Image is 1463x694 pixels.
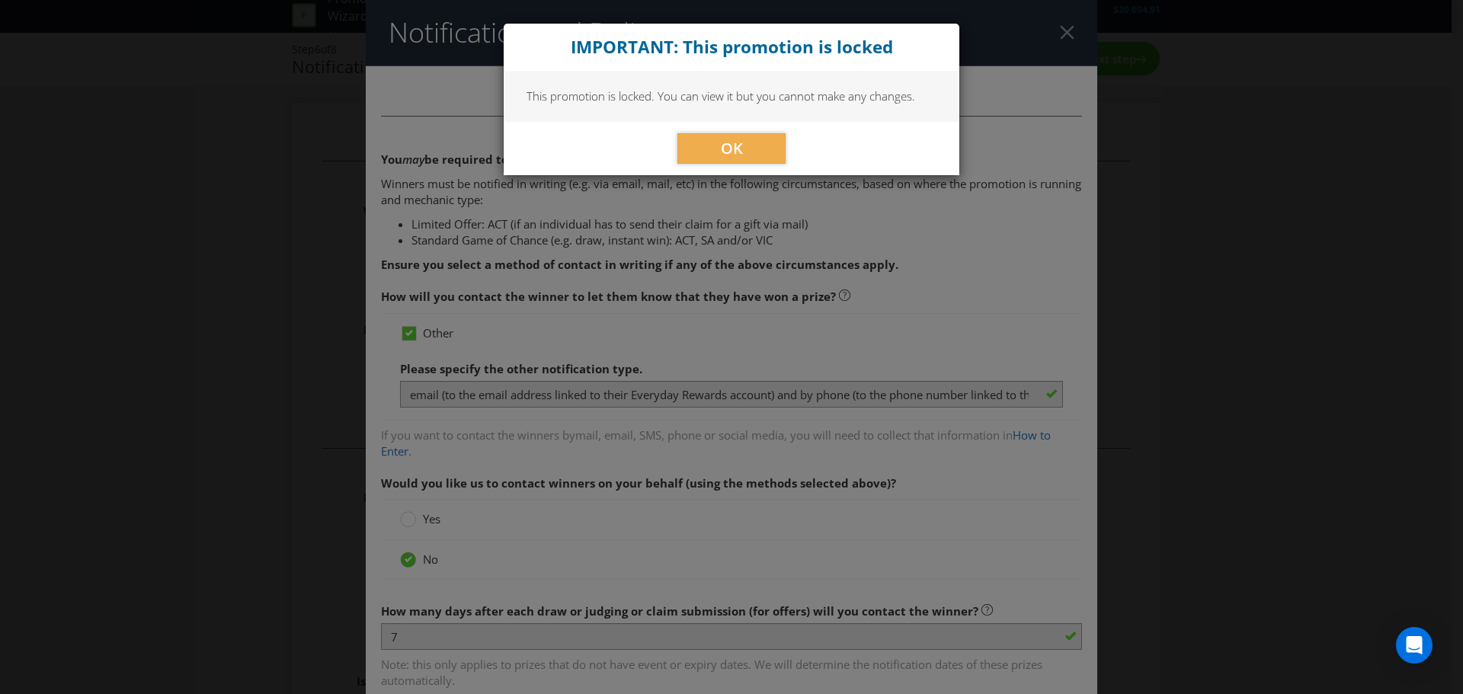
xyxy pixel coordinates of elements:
[721,138,743,158] span: OK
[677,133,786,164] button: OK
[1396,627,1433,664] div: Open Intercom Messenger
[571,35,893,59] strong: IMPORTANT: This promotion is locked
[504,24,959,71] div: Close
[504,71,959,121] div: This promotion is locked. You can view it but you cannot make any changes.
